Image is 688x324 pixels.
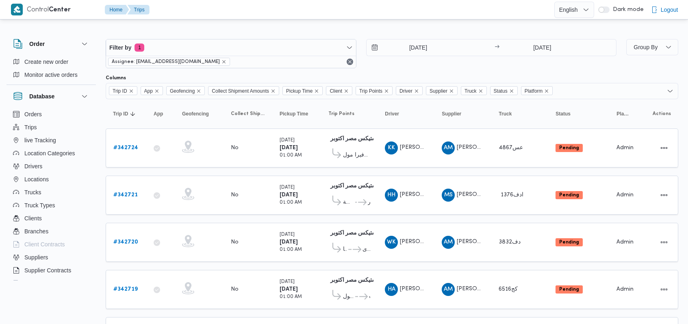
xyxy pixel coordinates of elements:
[556,111,571,117] span: Status
[280,248,302,252] small: 01:00 AM
[129,89,134,94] button: Remove Trip ID from selection in this group
[330,230,405,236] b: اجيليتى لوجيستيكس مصر اكتوبر
[106,75,126,81] label: Columns
[387,189,395,202] span: HH
[457,239,551,244] span: [PERSON_NAME] [PERSON_NAME]
[430,87,447,96] span: Supplier
[109,86,137,95] span: Trip ID
[24,135,56,145] span: live Tracking
[369,292,371,302] span: كارفور الرحاب
[495,45,499,50] div: →
[661,5,678,15] span: Logout
[444,236,453,249] span: AM
[280,287,298,292] b: [DATE]
[368,198,370,207] span: كارفور [PERSON_NAME]
[10,68,93,81] button: Monitor active orders
[24,213,42,223] span: Clients
[400,286,458,291] span: [PERSON_NAME] على
[461,86,487,95] span: Truck
[10,173,93,186] button: Locations
[29,91,54,101] h3: Database
[438,107,487,120] button: Supplier
[626,39,678,55] button: Group By
[150,107,171,120] button: App
[280,200,302,205] small: 01:00 AM
[442,236,455,249] div: Ahmad Mjadi Yousf Abadalrahamun
[10,264,93,277] button: Supplier Contracts
[13,91,89,101] button: Database
[10,134,93,147] button: live Tracking
[24,200,55,210] span: Truck Types
[10,147,93,160] button: Location Categories
[113,237,138,247] a: #342720
[658,141,671,154] button: Actions
[128,5,150,15] button: Trips
[29,39,45,49] h3: Order
[400,145,462,150] span: [PERSON_NAME] متولى
[442,283,455,296] div: Ahmad Mjadi Yousf Abadalrahamun
[388,283,395,296] span: HA
[330,136,405,141] b: اجيليتى لوجيستيكس مصر اكتوبر
[179,107,219,120] button: Geofencing
[280,145,298,150] b: [DATE]
[610,7,644,13] span: Dark mode
[24,252,48,262] span: Suppliers
[166,86,205,95] span: Geofencing
[385,236,398,249] div: Wjada Kariaman Muhammad Muhammad Hassan
[396,86,423,95] span: Driver
[24,278,45,288] span: Devices
[10,108,93,121] button: Orders
[387,236,396,249] span: WK
[112,58,220,65] span: Assignee: [EMAIL_ADDRESS][DOMAIN_NAME]
[113,239,138,245] b: # 342720
[24,109,42,119] span: Orders
[509,89,514,94] button: Remove Status from selection in this group
[501,192,523,198] span: 1376ادف
[345,57,355,67] button: Remove
[658,236,671,249] button: Actions
[616,111,630,117] span: Platform
[182,111,209,117] span: Geofencing
[10,186,93,199] button: Trucks
[10,121,93,134] button: Trips
[49,7,71,13] b: Center
[385,189,398,202] div: Hada Hassan Hassan Muhammad Yousf
[24,161,42,171] span: Drivers
[24,70,78,80] span: Monitor active orders
[444,141,453,154] span: AM
[113,190,138,200] a: #342721
[385,111,399,117] span: Driver
[385,141,398,154] div: Khald Khalail Abadalrazq Mtola
[343,245,347,254] span: الهدايا
[271,89,276,94] button: Remove Collect Shipment Amounts from selection in this group
[328,111,354,117] span: Trip Points
[231,286,239,293] div: No
[457,192,599,197] span: [PERSON_NAME] [PERSON_NAME] [PERSON_NAME]
[24,57,68,67] span: Create new order
[105,5,129,15] button: Home
[464,87,477,96] span: Truck
[521,86,553,95] span: Platform
[314,89,319,94] button: Remove Pickup Time from selection in this group
[231,111,265,117] span: Collect Shipment Amounts
[399,87,412,96] span: Driver
[330,278,405,283] b: اجيليتى لوجيستيكس مصر اكتوبر
[444,189,453,202] span: MS
[442,111,461,117] span: Supplier
[113,287,138,292] b: # 342719
[426,86,458,95] span: Supplier
[490,86,518,95] span: Status
[106,39,356,56] button: Filter by1 active filters
[144,87,153,96] span: App
[154,111,163,117] span: App
[221,59,226,64] button: remove selected entity
[212,87,269,96] span: Collect Shipment Amounts
[280,192,298,198] b: [DATE]
[442,189,455,202] div: Muhammad Slah Abad Alhada Abad Alhamaid
[343,198,354,207] span: كارفور سيتى سنتر الماظة
[494,87,508,96] span: Status
[11,4,23,15] img: X8yXhbKr1z7QwAAAABJRU5ErkJggg==
[108,58,230,66] span: Assignee: mostafa.elrouby@illa.com.eg
[10,225,93,238] button: Branches
[10,238,93,251] button: Client Contracts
